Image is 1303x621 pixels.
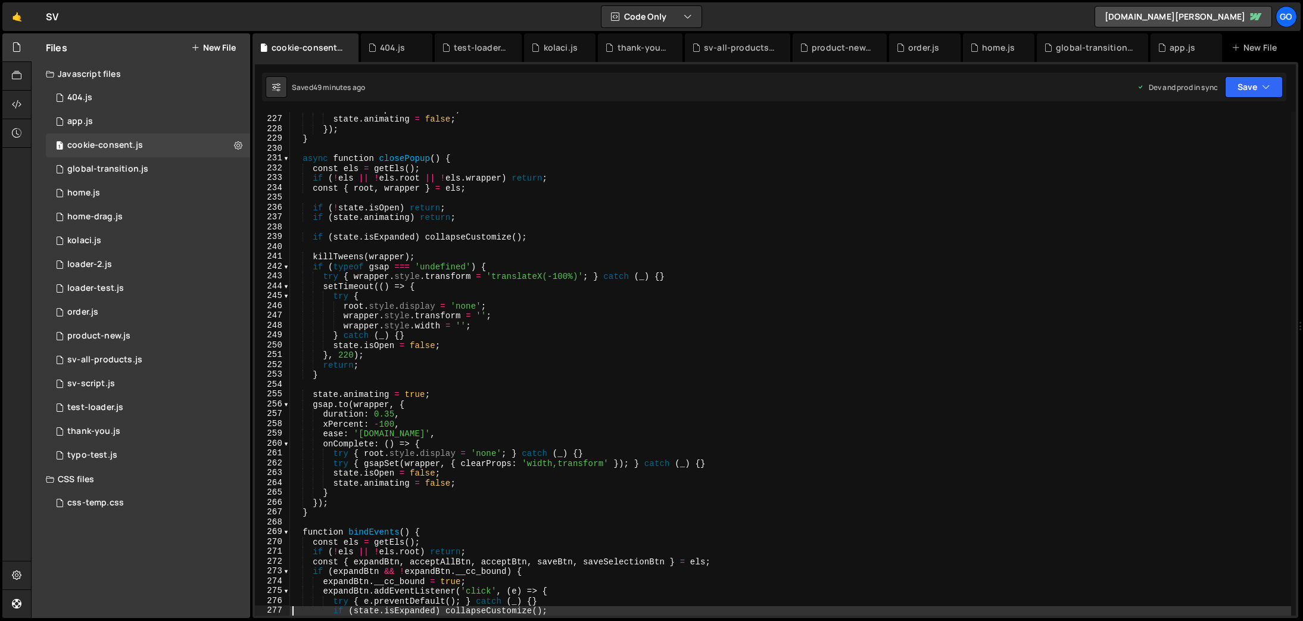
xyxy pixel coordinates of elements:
[908,42,939,54] div: order.js
[255,537,290,547] div: 270
[2,2,32,31] a: 🤙
[46,277,250,300] div: 14248/42454.js
[255,478,290,488] div: 264
[255,498,290,508] div: 266
[46,205,250,229] div: 14248/40457.js
[32,62,250,86] div: Javascript files
[618,42,668,54] div: thank-you.js
[255,596,290,606] div: 276
[255,389,290,399] div: 255
[255,301,290,311] div: 246
[255,153,290,163] div: 231
[704,42,776,54] div: sv-all-products.js
[67,378,115,389] div: sv-script.js
[255,606,290,616] div: 277
[67,355,142,365] div: sv-all-products.js
[812,42,872,54] div: product-new.js
[255,350,290,360] div: 251
[255,448,290,458] div: 261
[255,133,290,144] div: 229
[67,450,117,461] div: typo-test.js
[67,402,123,413] div: test-loader.js
[46,10,58,24] div: SV
[67,307,98,318] div: order.js
[1276,6,1297,27] a: go
[255,507,290,517] div: 267
[1232,42,1282,54] div: New File
[67,259,112,270] div: loader-2.js
[255,192,290,203] div: 235
[255,399,290,409] div: 256
[255,517,290,527] div: 268
[255,242,290,252] div: 240
[255,419,290,429] div: 258
[46,41,67,54] h2: Files
[255,271,290,281] div: 243
[67,498,124,508] div: css-temp.css
[255,586,290,596] div: 275
[255,380,290,390] div: 254
[46,324,250,348] div: 14248/39945.js
[380,42,405,54] div: 404.js
[255,163,290,173] div: 232
[255,232,290,242] div: 239
[67,426,120,437] div: thank-you.js
[255,124,290,134] div: 228
[255,262,290,272] div: 242
[46,443,250,467] div: 14248/43355.js
[56,142,63,151] span: 1
[255,144,290,154] div: 230
[46,300,250,324] div: 14248/41299.js
[255,114,290,124] div: 227
[272,42,344,54] div: cookie-consent.js
[255,488,290,498] div: 265
[601,6,702,27] button: Code Only
[46,396,250,420] div: 14248/46529.js
[255,557,290,567] div: 272
[67,235,101,246] div: kolaci.js
[67,212,123,222] div: home-drag.js
[255,370,290,380] div: 253
[1137,82,1218,92] div: Dev and prod in sync
[255,203,290,213] div: 236
[255,340,290,350] div: 250
[255,468,290,478] div: 263
[67,140,143,151] div: cookie-consent.js
[255,527,290,537] div: 269
[255,409,290,419] div: 257
[255,429,290,439] div: 259
[46,181,250,205] div: 14248/38890.js
[255,310,290,321] div: 247
[46,348,250,372] div: 14248/36682.js
[544,42,578,54] div: kolaci.js
[46,157,250,181] div: 14248/41685.js
[255,183,290,193] div: 234
[1056,42,1134,54] div: global-transition.js
[191,43,236,52] button: New File
[982,42,1015,54] div: home.js
[255,360,290,370] div: 252
[1170,42,1195,54] div: app.js
[46,491,250,515] div: 14248/38037.css
[46,110,250,133] div: 14248/38152.js
[67,283,124,294] div: loader-test.js
[1225,76,1283,98] button: Save
[46,86,250,110] div: 14248/46532.js
[255,547,290,557] div: 271
[255,251,290,262] div: 241
[255,222,290,232] div: 238
[255,330,290,340] div: 249
[292,82,365,92] div: Saved
[255,576,290,586] div: 274
[255,439,290,449] div: 260
[46,372,250,396] div: 14248/36561.js
[46,229,250,253] div: 14248/45841.js
[46,253,250,277] div: 14248/42526.js
[67,164,148,175] div: global-transition.js
[255,173,290,183] div: 233
[46,133,250,157] div: 14248/46958.js
[67,188,100,198] div: home.js
[255,291,290,301] div: 245
[313,82,365,92] div: 49 minutes ago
